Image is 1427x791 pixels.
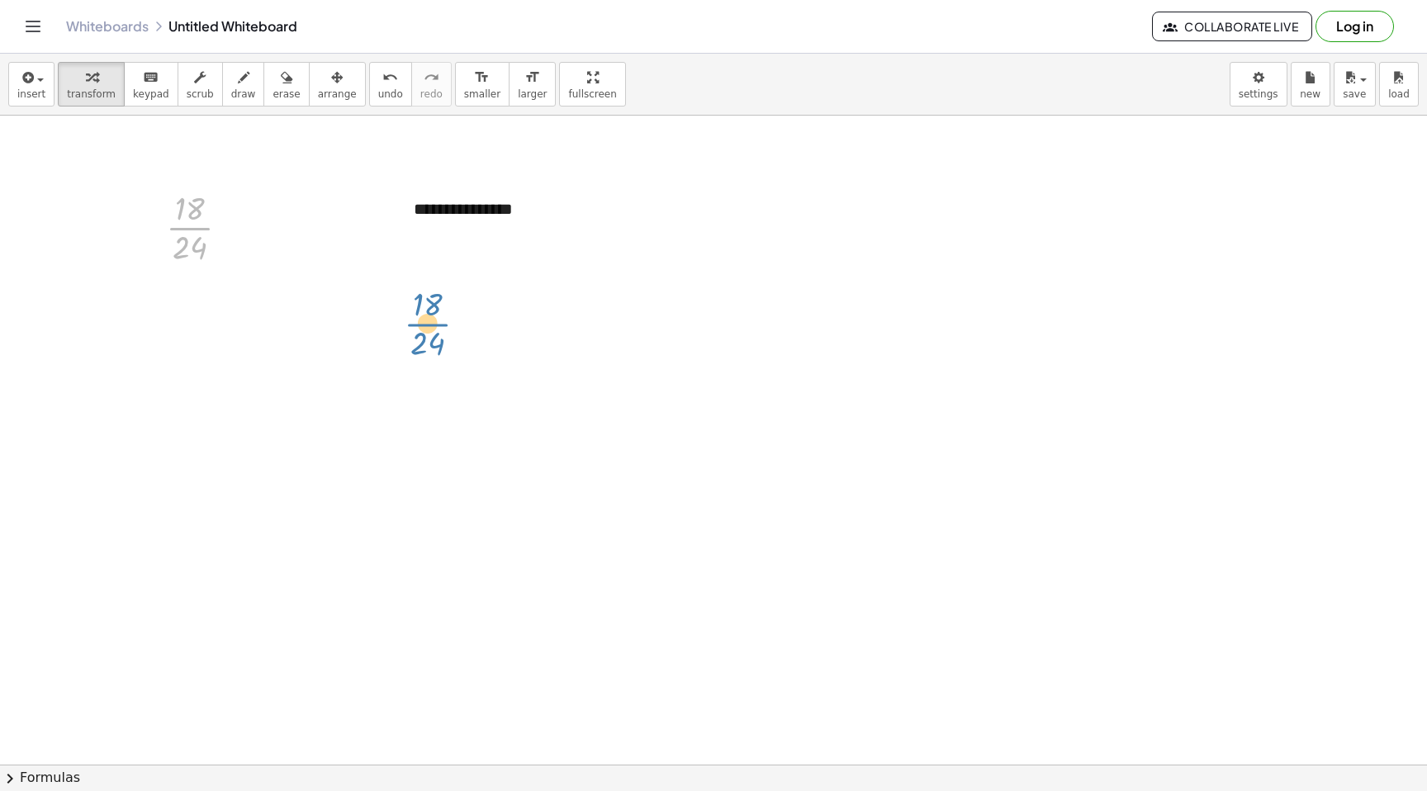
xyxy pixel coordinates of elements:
[1152,12,1312,41] button: Collaborate Live
[1291,62,1330,107] button: new
[263,62,309,107] button: erase
[382,68,398,88] i: undo
[1166,19,1298,34] span: Collaborate Live
[509,62,556,107] button: format_sizelarger
[67,88,116,100] span: transform
[464,88,500,100] span: smaller
[455,62,510,107] button: format_sizesmaller
[222,62,265,107] button: draw
[1316,11,1394,42] button: Log in
[1388,88,1410,100] span: load
[369,62,412,107] button: undoundo
[1300,88,1320,100] span: new
[273,88,300,100] span: erase
[133,88,169,100] span: keypad
[231,88,256,100] span: draw
[66,18,149,35] a: Whiteboards
[424,68,439,88] i: redo
[20,13,46,40] button: Toggle navigation
[411,62,452,107] button: redoredo
[524,68,540,88] i: format_size
[518,88,547,100] span: larger
[187,88,214,100] span: scrub
[17,88,45,100] span: insert
[8,62,55,107] button: insert
[1239,88,1278,100] span: settings
[559,62,625,107] button: fullscreen
[309,62,366,107] button: arrange
[1334,62,1376,107] button: save
[143,68,159,88] i: keyboard
[378,88,403,100] span: undo
[1379,62,1419,107] button: load
[178,62,223,107] button: scrub
[318,88,357,100] span: arrange
[1343,88,1366,100] span: save
[420,88,443,100] span: redo
[58,62,125,107] button: transform
[474,68,490,88] i: format_size
[124,62,178,107] button: keyboardkeypad
[1230,62,1287,107] button: settings
[568,88,616,100] span: fullscreen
